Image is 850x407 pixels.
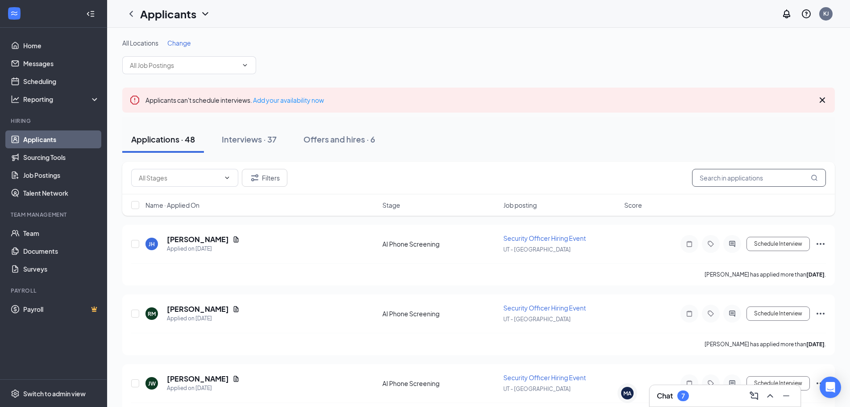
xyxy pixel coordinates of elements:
[727,310,738,317] svg: ActiveChat
[727,240,738,248] svg: ActiveChat
[746,237,810,251] button: Schedule Interview
[11,287,98,294] div: Payroll
[303,134,375,145] div: Offers and hires · 6
[815,308,826,319] svg: Ellipses
[10,9,19,18] svg: WorkstreamLogo
[823,10,829,17] div: KJ
[232,306,240,313] svg: Document
[684,310,695,317] svg: Note
[145,201,199,210] span: Name · Applied On
[23,224,100,242] a: Team
[781,8,792,19] svg: Notifications
[23,72,100,90] a: Scheduling
[820,377,841,398] div: Open Intercom Messenger
[148,380,156,387] div: JW
[815,378,826,389] svg: Ellipses
[86,9,95,18] svg: Collapse
[241,62,249,69] svg: ChevronDown
[11,95,20,104] svg: Analysis
[779,389,793,403] button: Minimize
[167,374,229,384] h5: [PERSON_NAME]
[23,130,100,148] a: Applicants
[23,55,100,72] a: Messages
[765,390,775,401] svg: ChevronUp
[623,390,631,397] div: MA
[681,392,685,400] div: 7
[23,37,100,55] a: Home
[382,379,498,388] div: AI Phone Screening
[382,201,400,210] span: Stage
[503,316,571,323] span: UT - [GEOGRAPHIC_DATA]
[140,6,196,21] h1: Applicants
[684,380,695,387] svg: Note
[382,239,498,248] div: AI Phone Screening
[503,373,586,382] span: Security Officer Hiring Event
[705,271,826,278] p: [PERSON_NAME] has applied more than .
[139,173,220,183] input: All Stages
[503,201,537,210] span: Job posting
[11,389,20,398] svg: Settings
[148,310,156,318] div: RM
[815,239,826,249] svg: Ellipses
[382,309,498,318] div: AI Phone Screening
[145,96,324,104] span: Applicants can't schedule interviews.
[705,340,826,348] p: [PERSON_NAME] has applied more than .
[23,300,100,318] a: PayrollCrown
[749,390,759,401] svg: ComposeMessage
[131,134,195,145] div: Applications · 48
[167,384,240,393] div: Applied on [DATE]
[167,314,240,323] div: Applied on [DATE]
[23,95,100,104] div: Reporting
[624,201,642,210] span: Score
[23,389,86,398] div: Switch to admin view
[167,39,191,47] span: Change
[23,166,100,184] a: Job Postings
[232,375,240,382] svg: Document
[817,95,828,105] svg: Cross
[242,169,287,187] button: Filter Filters
[23,184,100,202] a: Talent Network
[746,306,810,321] button: Schedule Interview
[503,246,571,253] span: UT - [GEOGRAPHIC_DATA]
[747,389,761,403] button: ComposeMessage
[129,95,140,105] svg: Error
[126,8,137,19] svg: ChevronLeft
[781,390,792,401] svg: Minimize
[167,235,229,244] h5: [PERSON_NAME]
[692,169,826,187] input: Search in applications
[222,134,277,145] div: Interviews · 37
[11,211,98,218] div: Team Management
[705,310,716,317] svg: Tag
[167,304,229,314] h5: [PERSON_NAME]
[746,376,810,390] button: Schedule Interview
[705,380,716,387] svg: Tag
[122,39,158,47] span: All Locations
[149,240,155,248] div: JH
[801,8,812,19] svg: QuestionInfo
[23,260,100,278] a: Surveys
[200,8,211,19] svg: ChevronDown
[503,304,586,312] span: Security Officer Hiring Event
[684,240,695,248] svg: Note
[705,240,716,248] svg: Tag
[503,386,571,392] span: UT - [GEOGRAPHIC_DATA]
[232,236,240,243] svg: Document
[224,174,231,181] svg: ChevronDown
[806,341,825,348] b: [DATE]
[249,172,260,183] svg: Filter
[11,117,98,125] div: Hiring
[811,174,818,181] svg: MagnifyingGlass
[727,380,738,387] svg: ActiveChat
[763,389,777,403] button: ChevronUp
[23,148,100,166] a: Sourcing Tools
[23,242,100,260] a: Documents
[167,244,240,253] div: Applied on [DATE]
[130,60,238,70] input: All Job Postings
[253,96,324,104] a: Add your availability now
[503,234,586,242] span: Security Officer Hiring Event
[657,391,673,401] h3: Chat
[806,271,825,278] b: [DATE]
